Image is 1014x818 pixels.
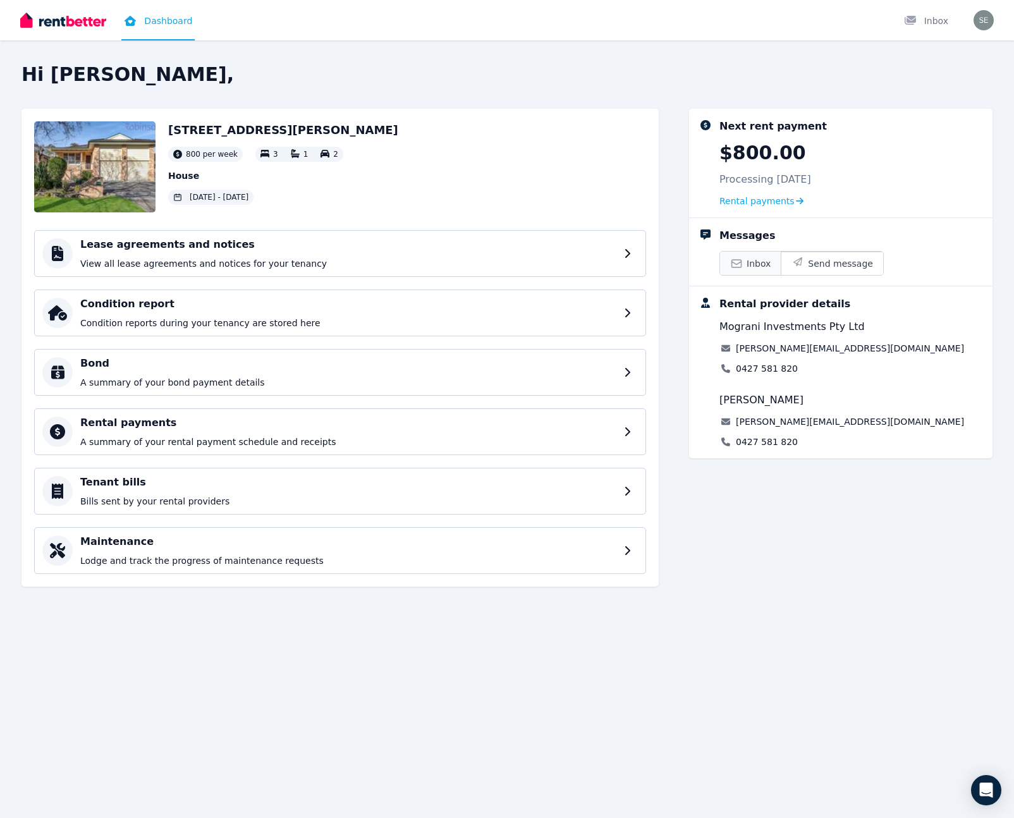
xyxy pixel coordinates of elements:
[333,150,338,159] span: 2
[720,252,781,275] a: Inbox
[719,119,827,134] div: Next rent payment
[736,362,798,375] a: 0427 581 820
[80,257,616,270] p: View all lease agreements and notices for your tenancy
[808,257,873,270] span: Send message
[974,10,994,30] img: Sam Holz
[80,356,616,371] h4: Bond
[186,149,238,159] span: 800 per week
[80,317,616,329] p: Condition reports during your tenancy are stored here
[168,169,398,182] p: House
[190,192,248,202] span: [DATE] - [DATE]
[21,63,993,86] h2: Hi [PERSON_NAME],
[719,195,803,207] a: Rental payments
[80,534,616,549] h4: Maintenance
[747,257,771,270] span: Inbox
[80,376,616,389] p: A summary of your bond payment details
[80,495,616,508] p: Bills sent by your rental providers
[80,296,616,312] h4: Condition report
[168,121,398,139] h2: [STREET_ADDRESS][PERSON_NAME]
[781,252,883,275] button: Send message
[80,475,616,490] h4: Tenant bills
[736,436,798,448] a: 0427 581 820
[971,775,1001,805] div: Open Intercom Messenger
[80,415,616,430] h4: Rental payments
[719,172,811,187] p: Processing [DATE]
[80,436,616,448] p: A summary of your rental payment schedule and receipts
[303,150,308,159] span: 1
[719,142,806,164] p: $800.00
[719,195,795,207] span: Rental payments
[20,11,106,30] img: RentBetter
[719,319,865,334] span: Mograni Investments Pty Ltd
[719,228,775,243] div: Messages
[736,415,964,428] a: [PERSON_NAME][EMAIL_ADDRESS][DOMAIN_NAME]
[736,342,964,355] a: [PERSON_NAME][EMAIL_ADDRESS][DOMAIN_NAME]
[719,393,803,408] span: [PERSON_NAME]
[273,150,278,159] span: 3
[80,554,616,567] p: Lodge and track the progress of maintenance requests
[719,296,850,312] div: Rental provider details
[904,15,948,27] div: Inbox
[80,237,616,252] h4: Lease agreements and notices
[34,121,156,212] img: Property Url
